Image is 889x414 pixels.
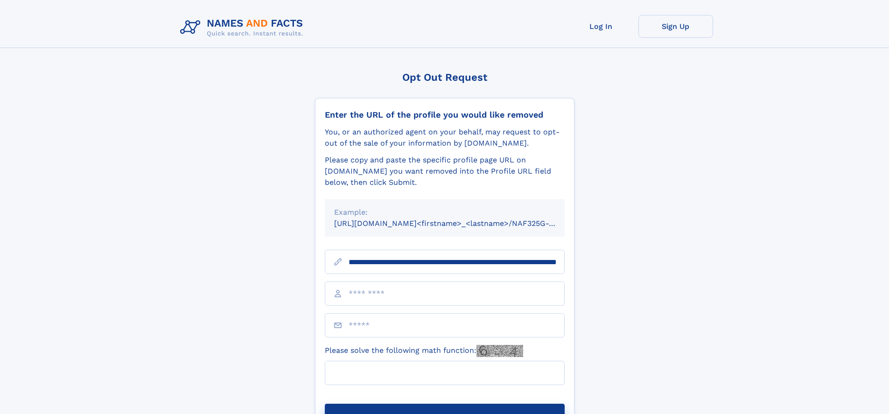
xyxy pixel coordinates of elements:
[325,154,565,188] div: Please copy and paste the specific profile page URL on [DOMAIN_NAME] you want removed into the Pr...
[638,15,713,38] a: Sign Up
[564,15,638,38] a: Log In
[334,219,582,228] small: [URL][DOMAIN_NAME]<firstname>_<lastname>/NAF325G-xxxxxxxx
[325,110,565,120] div: Enter the URL of the profile you would like removed
[315,71,574,83] div: Opt Out Request
[176,15,311,40] img: Logo Names and Facts
[325,345,523,357] label: Please solve the following math function:
[334,207,555,218] div: Example:
[325,126,565,149] div: You, or an authorized agent on your behalf, may request to opt-out of the sale of your informatio...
